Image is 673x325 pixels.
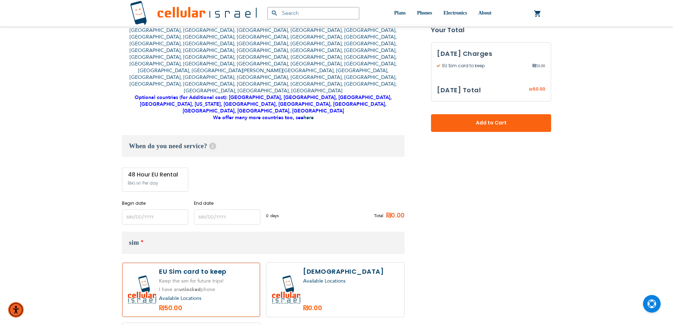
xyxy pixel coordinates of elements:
[129,239,139,246] span: sim
[417,10,432,16] span: Phones
[128,181,141,186] span: ₪45.00
[437,63,532,69] span: EU Sim card to keep
[437,85,481,95] h3: [DATE] Total
[122,209,188,225] input: MM/DD/YYYY
[128,172,182,178] div: 48 Hour EU Rental
[130,1,257,26] img: Cellular Israel Logo
[303,278,346,284] a: Available Locations
[431,114,551,132] button: Add to Cart
[122,135,405,157] h3: When do you need service?
[142,180,158,186] span: Per day
[266,213,270,219] span: 0
[478,10,491,16] span: About
[431,25,551,35] strong: Your Total
[135,94,392,121] strong: Optional countries (for Additional cost): [GEOGRAPHIC_DATA], [GEOGRAPHIC_DATA], [GEOGRAPHIC_DATA]...
[532,63,536,69] span: ₪
[194,200,260,207] label: End date
[454,120,528,127] span: Add to Cart
[443,10,467,16] span: Electronics
[122,200,188,207] label: Begin date
[209,143,216,150] span: Help
[394,10,406,16] span: Plans
[303,114,314,121] a: here
[529,86,533,93] span: ₪
[374,213,383,219] span: Total
[8,302,24,318] div: Accessibility Menu
[122,20,405,121] p: Countries Included: [GEOGRAPHIC_DATA], [GEOGRAPHIC_DATA], [GEOGRAPHIC_DATA], [GEOGRAPHIC_DATA], [...
[533,86,545,92] span: 50.00
[270,213,279,219] span: days
[194,209,260,225] input: MM/DD/YYYY
[267,7,359,19] input: Search
[159,295,201,302] a: Available Locations
[532,63,545,69] span: 50.00
[383,210,405,221] span: ₪0.00
[437,48,545,59] h3: [DATE] Charges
